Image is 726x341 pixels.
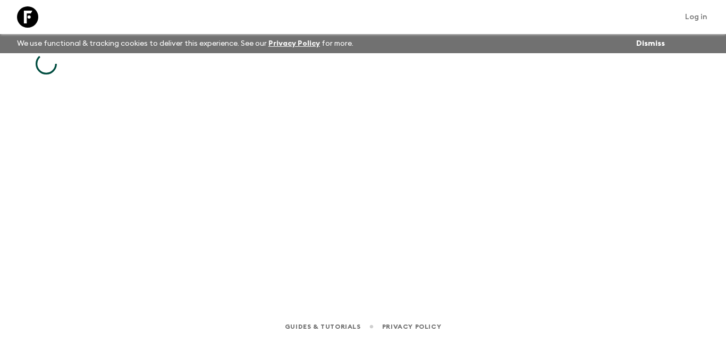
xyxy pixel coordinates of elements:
[13,34,358,53] p: We use functional & tracking cookies to deliver this experience. See our for more.
[285,321,361,332] a: Guides & Tutorials
[268,40,320,47] a: Privacy Policy
[382,321,441,332] a: Privacy Policy
[634,36,668,51] button: Dismiss
[679,10,713,24] a: Log in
